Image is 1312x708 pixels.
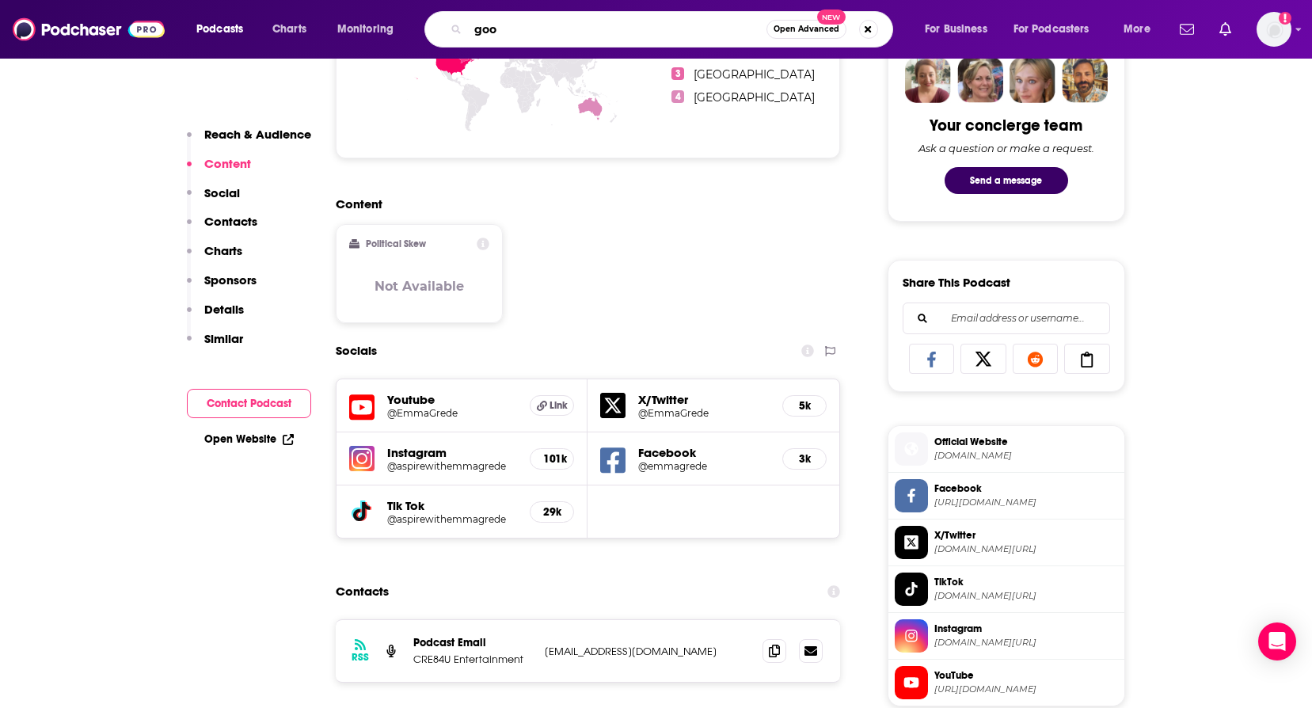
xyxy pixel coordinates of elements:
h5: Youtube [387,392,518,407]
h2: Contacts [336,577,389,607]
span: Instagram [934,622,1118,636]
img: Jon Profile [1062,57,1108,103]
h3: Not Available [375,279,464,294]
h2: Socials [336,336,377,366]
div: Open Intercom Messenger [1258,622,1296,660]
span: Monitoring [337,18,394,40]
span: Open Advanced [774,25,839,33]
span: 4 [671,90,684,103]
p: CRE84U Entertainment [413,653,532,666]
div: Search followers [903,303,1110,334]
a: @aspirewithemmagrede [387,513,518,525]
a: Show notifications dropdown [1213,16,1238,43]
span: tiktok.com/@aspirewithemmagrede [934,590,1118,602]
h5: Facebook [638,445,770,460]
span: New [817,10,846,25]
img: iconImage [349,446,375,471]
div: Ask a question or make a request. [918,142,1094,154]
span: Facebook [934,482,1118,496]
button: Content [187,156,251,185]
p: Details [204,302,244,317]
span: 3 [671,67,684,80]
h5: X/Twitter [638,392,770,407]
input: Email address or username... [916,303,1097,333]
a: Charts [262,17,316,42]
button: open menu [185,17,264,42]
span: Charts [272,18,306,40]
span: https://www.youtube.com/@EmmaGrede [934,683,1118,695]
h5: 3k [796,452,813,466]
span: twitter.com/EmmaGrede [934,543,1118,555]
button: open menu [1112,17,1170,42]
img: Sydney Profile [905,57,951,103]
p: Contacts [204,214,257,229]
button: open menu [326,17,414,42]
p: Reach & Audience [204,127,311,142]
span: For Business [925,18,987,40]
img: Podchaser - Follow, Share and Rate Podcasts [13,14,165,44]
a: YouTube[URL][DOMAIN_NAME] [895,666,1118,699]
p: Similar [204,331,243,346]
h5: 5k [796,399,813,413]
h5: 29k [543,505,561,519]
a: TikTok[DOMAIN_NAME][URL] [895,573,1118,606]
button: open menu [914,17,1007,42]
a: @aspirewithemmagrede [387,460,518,472]
span: emmagrede.me [934,450,1118,462]
button: Sponsors [187,272,257,302]
p: Charts [204,243,242,258]
h2: Content [336,196,828,211]
button: Show profile menu [1257,12,1291,47]
button: Reach & Audience [187,127,311,156]
span: Podcasts [196,18,243,40]
button: open menu [1003,17,1112,42]
button: Contacts [187,214,257,243]
span: instagram.com/aspirewithemmagrede [934,637,1118,649]
a: Share on X/Twitter [960,344,1006,374]
button: Send a message [945,167,1068,194]
a: Share on Reddit [1013,344,1059,374]
a: @emmagrede [638,460,770,472]
button: Social [187,185,240,215]
p: Social [204,185,240,200]
p: Sponsors [204,272,257,287]
h5: 101k [543,452,561,466]
span: TikTok [934,575,1118,589]
a: Copy Link [1064,344,1110,374]
span: X/Twitter [934,528,1118,542]
span: Link [550,399,568,412]
a: @EmmaGrede [387,407,518,419]
span: YouTube [934,668,1118,683]
a: Share on Facebook [909,344,955,374]
a: Facebook[URL][DOMAIN_NAME] [895,479,1118,512]
h3: RSS [352,651,369,664]
h5: Instagram [387,445,518,460]
button: Details [187,302,244,331]
a: @EmmaGrede [638,407,770,419]
a: X/Twitter[DOMAIN_NAME][URL] [895,526,1118,559]
a: Instagram[DOMAIN_NAME][URL] [895,619,1118,653]
img: Barbara Profile [957,57,1003,103]
img: Jules Profile [1010,57,1055,103]
h2: Political Skew [366,238,426,249]
span: [GEOGRAPHIC_DATA] [694,90,815,105]
a: Link [530,395,574,416]
input: Search podcasts, credits, & more... [468,17,766,42]
button: Charts [187,243,242,272]
div: Your concierge team [930,116,1082,135]
button: Similar [187,331,243,360]
span: For Podcasters [1013,18,1090,40]
div: Search podcasts, credits, & more... [439,11,908,48]
p: Podcast Email [413,636,532,649]
p: Content [204,156,251,171]
svg: Add a profile image [1279,12,1291,25]
h3: Share This Podcast [903,275,1010,290]
span: https://www.facebook.com/emmagrede [934,497,1118,508]
span: More [1124,18,1150,40]
span: Official Website [934,435,1118,449]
